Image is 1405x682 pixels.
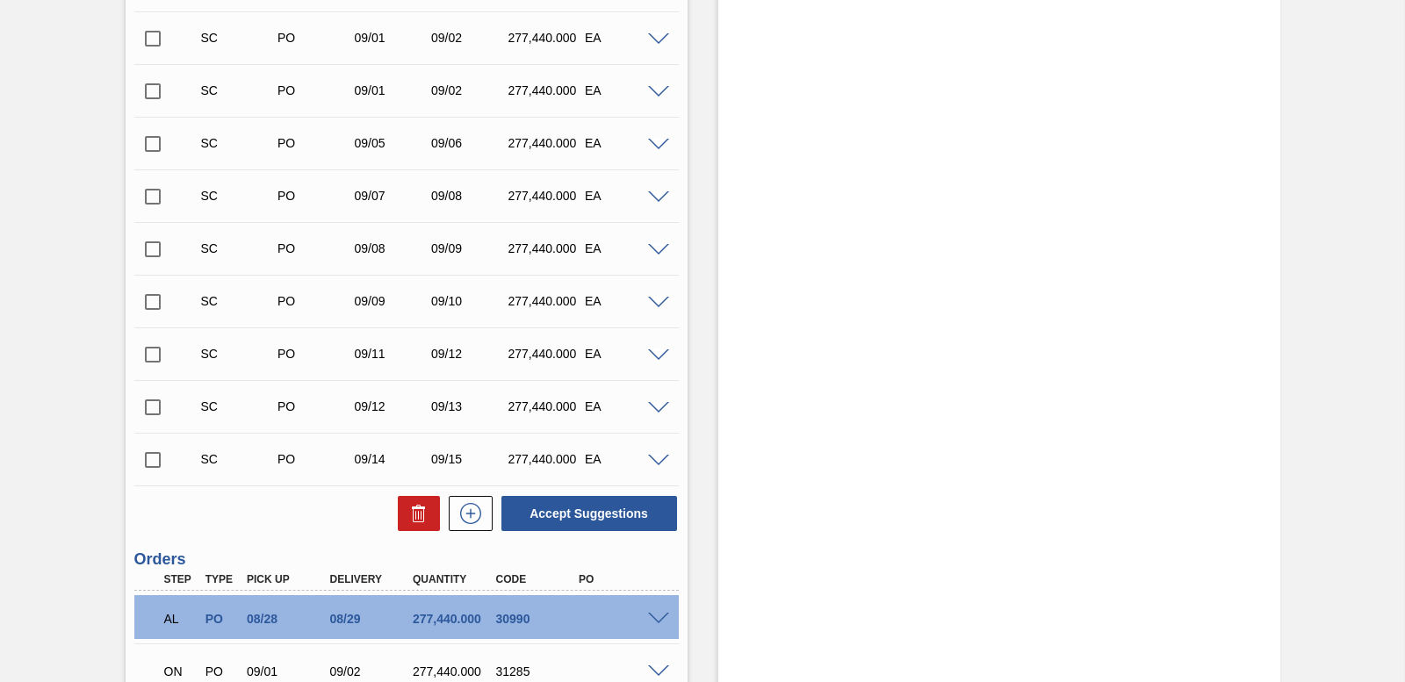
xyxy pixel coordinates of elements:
div: Suggestion Created [197,452,281,466]
div: PO [574,573,666,585]
div: Suggestion Created [197,189,281,203]
div: Accept Suggestions [493,494,679,533]
div: Step [160,573,202,585]
div: 09/09/2025 [427,241,511,255]
div: EA [580,399,665,413]
div: 09/12/2025 [427,347,511,361]
div: 09/07/2025 [350,189,435,203]
div: Purchase order [273,241,357,255]
div: EA [580,136,665,150]
div: 09/02/2025 [326,664,417,678]
div: Suggestion Created [197,31,281,45]
button: Accept Suggestions [501,496,677,531]
p: AL [164,612,198,626]
div: EA [580,294,665,308]
div: 09/12/2025 [350,399,435,413]
div: 09/01/2025 [350,31,435,45]
div: 277,440.000 [504,294,588,308]
div: Purchase order [273,347,357,361]
div: Suggestion Created [197,241,281,255]
div: Purchase order [273,189,357,203]
div: 277,440.000 [504,83,588,97]
div: 277,440.000 [408,664,500,678]
div: 277,440.000 [504,189,588,203]
div: 277,440.000 [504,241,588,255]
div: Suggestion Created [197,347,281,361]
div: 09/06/2025 [427,136,511,150]
div: Quantity [408,573,500,585]
div: 09/01/2025 [242,664,334,678]
p: ON [164,664,198,678]
div: Purchase order [201,612,243,626]
div: EA [580,347,665,361]
div: New suggestion [440,496,493,531]
div: 09/02/2025 [427,83,511,97]
div: EA [580,241,665,255]
div: 09/08/2025 [427,189,511,203]
div: Code [492,573,583,585]
div: Suggestion Created [197,83,281,97]
div: 277,440.000 [504,31,588,45]
div: Purchase order [201,664,243,678]
div: 09/09/2025 [350,294,435,308]
div: EA [580,189,665,203]
div: 09/15/2025 [427,452,511,466]
div: Suggestion Created [197,136,281,150]
div: Delivery [326,573,417,585]
div: Purchase order [273,31,357,45]
div: 09/14/2025 [350,452,435,466]
div: Purchase order [273,452,357,466]
div: 09/08/2025 [350,241,435,255]
div: 30990 [492,612,583,626]
h3: Orders [134,550,679,569]
div: 09/02/2025 [427,31,511,45]
div: Purchase order [273,136,357,150]
div: 277,440.000 [504,452,588,466]
div: 08/28/2025 [242,612,334,626]
div: 08/29/2025 [326,612,417,626]
div: Suggestion Created [197,399,281,413]
div: 277,440.000 [408,612,500,626]
div: 09/05/2025 [350,136,435,150]
div: Pick up [242,573,334,585]
div: Purchase order [273,294,357,308]
div: EA [580,83,665,97]
div: 09/10/2025 [427,294,511,308]
div: 09/11/2025 [350,347,435,361]
div: Delete Suggestions [389,496,440,531]
div: EA [580,31,665,45]
div: 09/13/2025 [427,399,511,413]
div: Suggestion Created [197,294,281,308]
div: Type [201,573,243,585]
div: 277,440.000 [504,136,588,150]
div: 31285 [492,664,583,678]
div: Awaiting Load Composition [160,599,202,638]
div: Purchase order [273,83,357,97]
div: 09/01/2025 [350,83,435,97]
div: 277,440.000 [504,399,588,413]
div: EA [580,452,665,466]
div: Purchase order [273,399,357,413]
div: 277,440.000 [504,347,588,361]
